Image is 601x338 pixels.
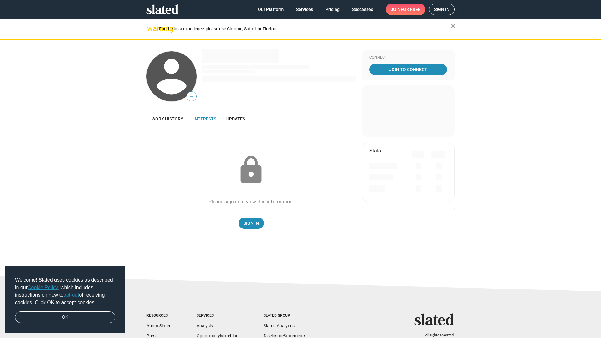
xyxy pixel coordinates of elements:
a: About Slated [146,323,172,328]
span: Join To Connect [371,64,446,75]
span: Our Platform [258,4,284,15]
a: Updates [221,111,250,126]
mat-icon: close [449,22,457,30]
a: Cookie Policy [28,285,58,290]
span: — [187,93,196,101]
a: Services [291,4,318,15]
span: Sign In [244,218,259,229]
div: Services [197,313,239,318]
div: For the best experience, please use Chrome, Safari, or Firefox. [159,25,451,33]
span: Sign in [434,4,449,15]
span: Welcome! Slated uses cookies as described in our , which includes instructions on how to of recei... [15,276,115,306]
div: Connect [369,55,447,60]
a: opt-out [64,292,79,298]
span: Updates [226,116,245,121]
a: Pricing [321,4,345,15]
a: Successes [347,4,378,15]
span: Join [391,4,420,15]
a: Our Platform [253,4,289,15]
div: Slated Group [264,313,306,318]
span: Interests [193,116,216,121]
mat-icon: warning [147,25,155,32]
div: Resources [146,313,172,318]
div: cookieconsent [5,266,125,333]
a: Work history [146,111,188,126]
mat-card-title: Stats [369,147,381,154]
a: Interests [188,111,221,126]
mat-icon: lock [235,155,267,186]
a: Analysis [197,323,213,328]
a: Sign in [429,4,455,15]
span: Pricing [326,4,340,15]
a: dismiss cookie message [15,311,115,323]
div: Please sign in to view this information. [208,198,294,205]
span: Services [296,4,313,15]
span: Successes [352,4,373,15]
span: for free [401,4,420,15]
a: Join To Connect [369,64,447,75]
a: Joinfor free [386,4,425,15]
a: Sign In [239,218,264,229]
span: Work history [152,116,183,121]
a: Slated Analytics [264,323,295,328]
